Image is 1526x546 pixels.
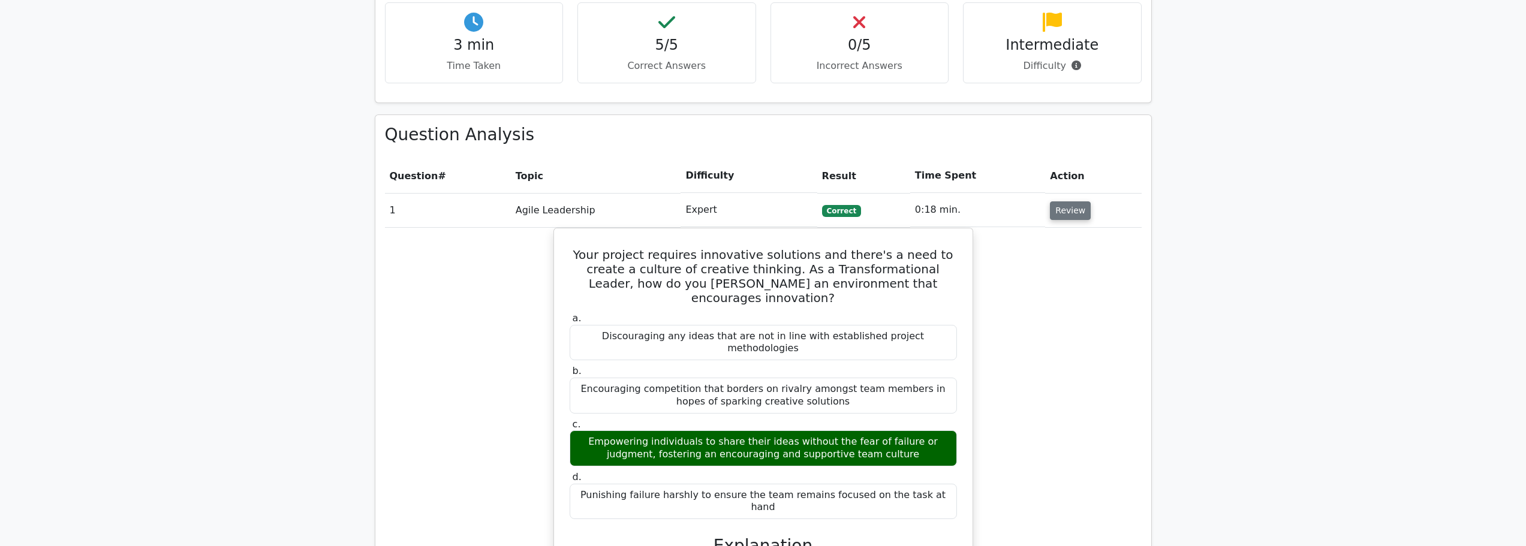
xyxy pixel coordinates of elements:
[511,159,681,193] th: Topic
[385,159,511,193] th: #
[910,193,1046,227] td: 0:18 min.
[570,484,957,520] div: Punishing failure harshly to ensure the team remains focused on the task at hand
[570,325,957,361] div: Discouraging any ideas that are not in line with established project methodologies
[1050,201,1091,220] button: Review
[573,418,581,430] span: c.
[573,471,582,482] span: d.
[910,159,1046,193] th: Time Spent
[817,159,910,193] th: Result
[385,193,511,227] td: 1
[568,248,958,305] h5: Your project requires innovative solutions and there's a need to create a culture of creative thi...
[573,365,582,376] span: b.
[588,59,746,73] p: Correct Answers
[570,378,957,414] div: Encouraging competition that borders on rivalry amongst team members in hopes of sparking creativ...
[511,193,681,227] td: Agile Leadership
[781,59,939,73] p: Incorrect Answers
[681,159,817,193] th: Difficulty
[1045,159,1141,193] th: Action
[588,37,746,54] h4: 5/5
[781,37,939,54] h4: 0/5
[385,125,1142,145] h3: Question Analysis
[573,312,582,324] span: a.
[681,193,817,227] td: Expert
[973,59,1131,73] p: Difficulty
[570,430,957,466] div: Empowering individuals to share their ideas without the fear of failure or judgment, fostering an...
[973,37,1131,54] h4: Intermediate
[390,170,438,182] span: Question
[395,37,553,54] h4: 3 min
[822,205,861,217] span: Correct
[395,59,553,73] p: Time Taken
